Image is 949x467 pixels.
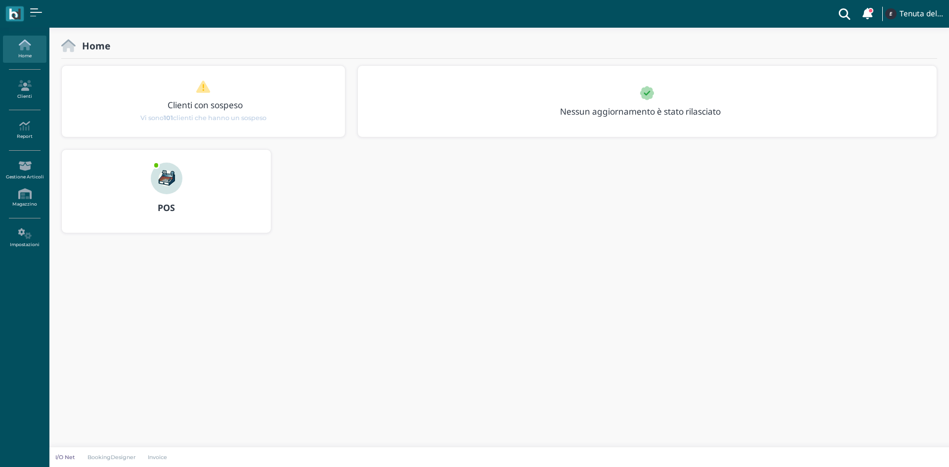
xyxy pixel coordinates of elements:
iframe: Help widget launcher [879,436,941,459]
h2: Home [76,41,110,51]
div: 1 / 1 [358,66,937,137]
b: 101 [164,114,173,122]
a: Clienti [3,76,46,103]
a: ... POS [61,149,271,245]
div: 1 / 1 [62,66,345,137]
a: Clienti con sospeso Vi sono101clienti che hanno un sospeso [81,80,326,123]
a: Magazzino [3,184,46,212]
h4: Tenuta del Barco [900,10,943,18]
a: Impostazioni [3,224,46,252]
span: Vi sono clienti che hanno un sospeso [140,113,266,123]
h3: Nessun aggiornamento è stato rilasciato [554,107,743,116]
img: logo [9,8,20,20]
b: POS [158,202,175,213]
a: Home [3,36,46,63]
img: ... [151,163,182,194]
img: ... [885,8,896,19]
a: Gestione Articoli [3,157,46,184]
h3: Clienti con sospeso [83,100,328,110]
a: ... Tenuta del Barco [884,2,943,26]
a: Report [3,117,46,144]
